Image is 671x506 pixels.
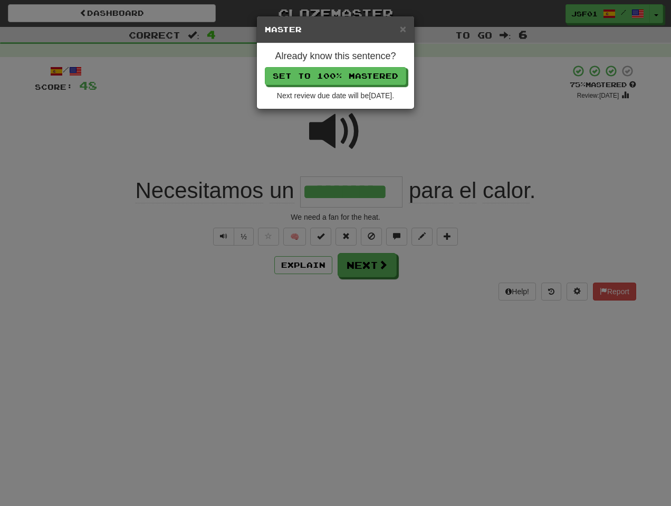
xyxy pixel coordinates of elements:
[265,67,406,85] button: Set to 100% Mastered
[400,23,406,35] span: ×
[265,90,406,101] div: Next review due date will be [DATE] .
[265,24,406,35] h5: Master
[265,51,406,62] h4: Already know this sentence?
[400,23,406,34] button: Close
